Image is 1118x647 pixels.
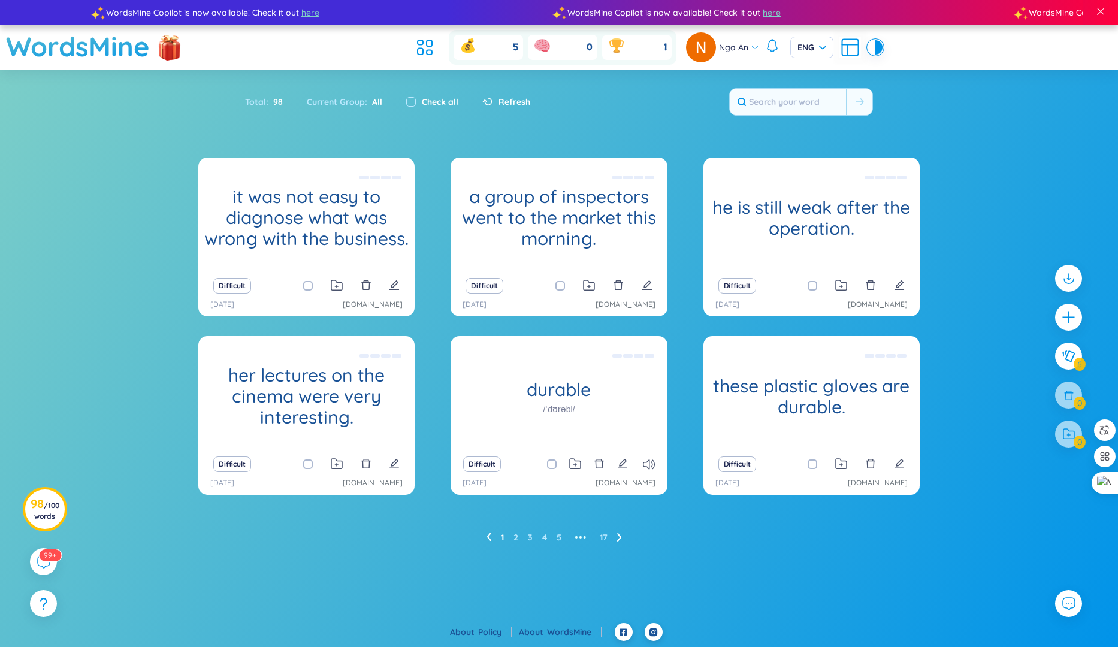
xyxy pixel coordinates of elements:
li: 4 [542,528,547,547]
span: here [283,6,301,19]
li: 2 [513,528,518,547]
span: 5 [513,41,518,54]
button: edit [642,277,652,294]
label: Check all [422,95,458,108]
input: Search your word [730,89,846,115]
li: 3 [528,528,533,547]
h1: it was not easy to diagnose what was wrong with the business. [198,186,415,249]
a: 2 [513,528,518,546]
button: Difficult [213,456,251,472]
a: avatar [686,32,719,62]
li: 5 [557,528,561,547]
a: [DOMAIN_NAME] [596,299,655,310]
span: 0 [587,41,593,54]
p: [DATE] [463,299,487,310]
sup: 573 [39,549,61,561]
span: ENG [797,41,826,53]
span: All [367,96,382,107]
li: Previous Page [487,528,491,547]
span: delete [865,280,876,291]
a: 17 [600,528,608,546]
span: edit [894,280,905,291]
h1: /ˈdʊrəbl/ [543,403,575,416]
li: 17 [600,528,608,547]
button: delete [594,456,605,473]
button: Difficult [463,456,501,472]
span: Nga An [719,41,748,54]
h1: durable [451,379,667,400]
button: Difficult [718,456,756,472]
span: here [744,6,762,19]
a: Policy [478,627,512,637]
div: Current Group : [295,89,394,114]
button: delete [361,277,371,294]
span: delete [613,280,624,291]
a: [DOMAIN_NAME] [343,477,403,489]
li: Next Page [617,528,622,547]
a: [DOMAIN_NAME] [596,477,655,489]
a: 5 [557,528,561,546]
span: edit [642,280,652,291]
li: Next 5 Pages [571,528,590,547]
a: 4 [542,528,547,546]
span: Refresh [498,95,530,108]
p: [DATE] [715,299,739,310]
button: delete [361,456,371,473]
span: 98 [268,95,283,108]
button: edit [894,277,905,294]
button: delete [865,277,876,294]
span: edit [389,280,400,291]
a: WordsMine [547,627,602,637]
span: delete [865,458,876,469]
div: WordsMine Copilot is now available! Check it out [540,6,1002,19]
button: edit [617,456,628,473]
h1: her lectures on the cinema were very interesting. [198,365,415,428]
span: / 100 words [34,501,59,521]
span: delete [361,458,371,469]
button: Difficult [466,278,503,294]
button: Difficult [213,278,251,294]
div: About [519,625,602,639]
span: ••• [571,528,590,547]
span: delete [361,280,371,291]
p: [DATE] [715,477,739,489]
span: edit [617,458,628,469]
button: edit [894,456,905,473]
button: delete [865,456,876,473]
h1: these plastic gloves are durable. [703,376,920,418]
span: plus [1061,310,1076,325]
a: [DOMAIN_NAME] [848,299,908,310]
li: 1 [501,528,504,547]
a: 3 [528,528,533,546]
img: flashSalesIcon.a7f4f837.png [158,29,182,65]
p: [DATE] [463,477,487,489]
div: About [450,625,512,639]
span: 1 [664,41,667,54]
a: [DOMAIN_NAME] [848,477,908,489]
h3: 98 [31,499,59,521]
a: 1 [501,528,504,546]
img: avatar [686,32,716,62]
button: edit [389,277,400,294]
button: delete [613,277,624,294]
h1: a group of inspectors went to the market this morning. [451,186,667,249]
div: WordsMine Copilot is now available! Check it out [79,6,540,19]
p: [DATE] [210,299,234,310]
span: edit [894,458,905,469]
div: Total : [245,89,295,114]
a: [DOMAIN_NAME] [343,299,403,310]
button: edit [389,456,400,473]
a: WordsMine [6,25,150,68]
span: edit [389,458,400,469]
button: Difficult [718,278,756,294]
h1: he is still weak after the operation. [703,197,920,239]
p: [DATE] [210,477,234,489]
span: delete [594,458,605,469]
